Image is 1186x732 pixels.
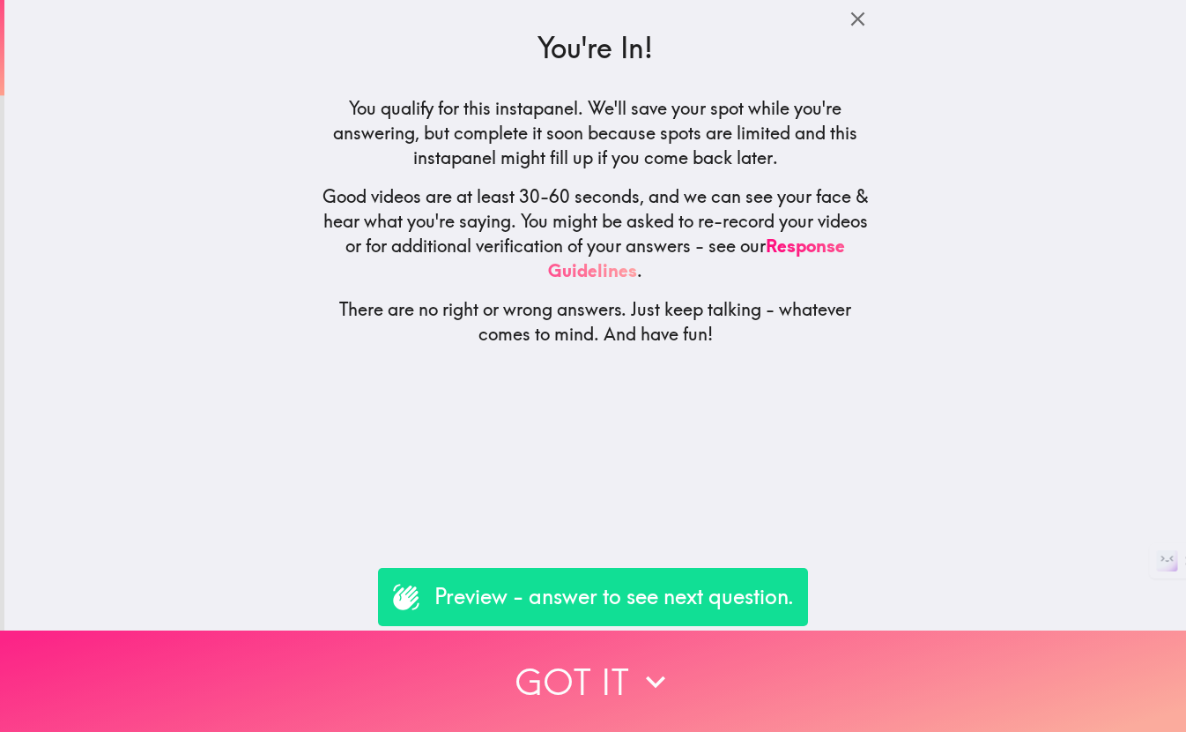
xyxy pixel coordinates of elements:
[321,96,871,170] h5: You qualify for this instapanel. We'll save your spot while you're answering, but complete it soo...
[321,28,871,68] h3: You're In!
[434,582,794,612] p: Preview - answer to see next question.
[321,184,871,283] h5: Good videos are at least 30-60 seconds, and we can see your face & hear what you're saying. You m...
[321,297,871,347] h5: There are no right or wrong answers. Just keep talking - whatever comes to mind. And have fun!
[548,235,845,281] a: Response Guidelines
